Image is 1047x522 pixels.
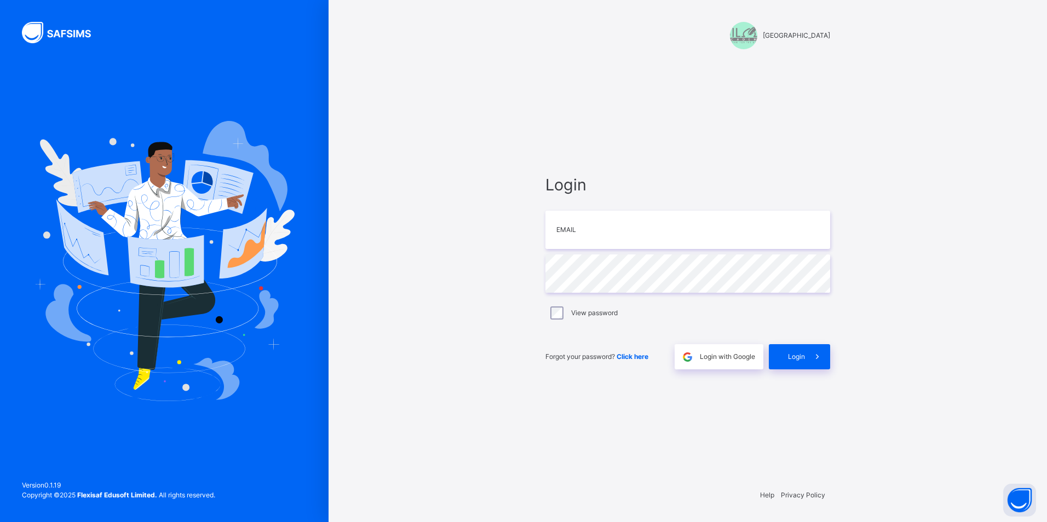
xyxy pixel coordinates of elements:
span: Login with Google [700,352,755,362]
span: Login [788,352,805,362]
span: Forgot your password? [545,352,648,361]
label: View password [571,308,618,318]
button: Open asap [1003,484,1036,517]
span: Login [545,173,830,196]
img: google.396cfc9801f0270233282035f929180a.svg [681,351,694,363]
a: Click here [617,352,648,361]
span: [GEOGRAPHIC_DATA] [763,31,830,40]
span: Version 0.1.19 [22,480,215,490]
span: Copyright © 2025 All rights reserved. [22,491,215,499]
strong: Flexisaf Edusoft Limited. [77,491,157,499]
img: Hero Image [34,121,295,401]
a: Privacy Policy [781,491,825,499]
a: Help [760,491,774,499]
img: SAFSIMS Logo [22,22,104,43]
